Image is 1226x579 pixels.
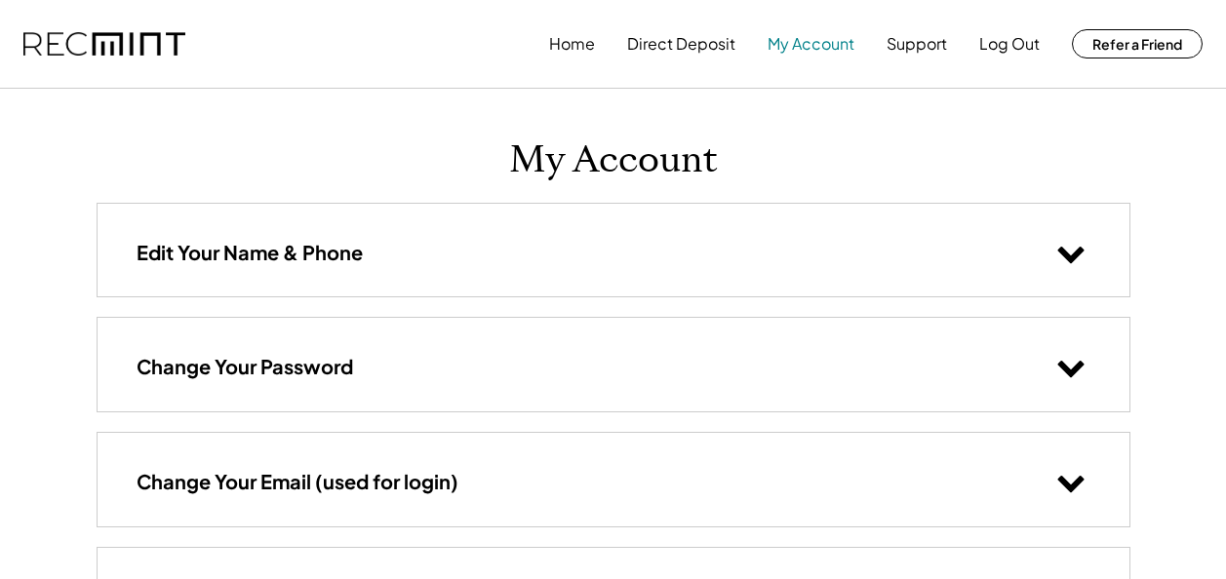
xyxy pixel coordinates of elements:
button: Support [887,24,947,63]
button: Log Out [979,24,1040,63]
button: Home [549,24,595,63]
button: My Account [768,24,854,63]
h1: My Account [509,137,718,183]
h3: Change Your Email (used for login) [137,469,458,494]
button: Refer a Friend [1072,29,1203,58]
img: recmint-logotype%403x.png [23,32,185,57]
h3: Change Your Password [137,354,353,379]
h3: Edit Your Name & Phone [137,240,363,265]
button: Direct Deposit [627,24,735,63]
